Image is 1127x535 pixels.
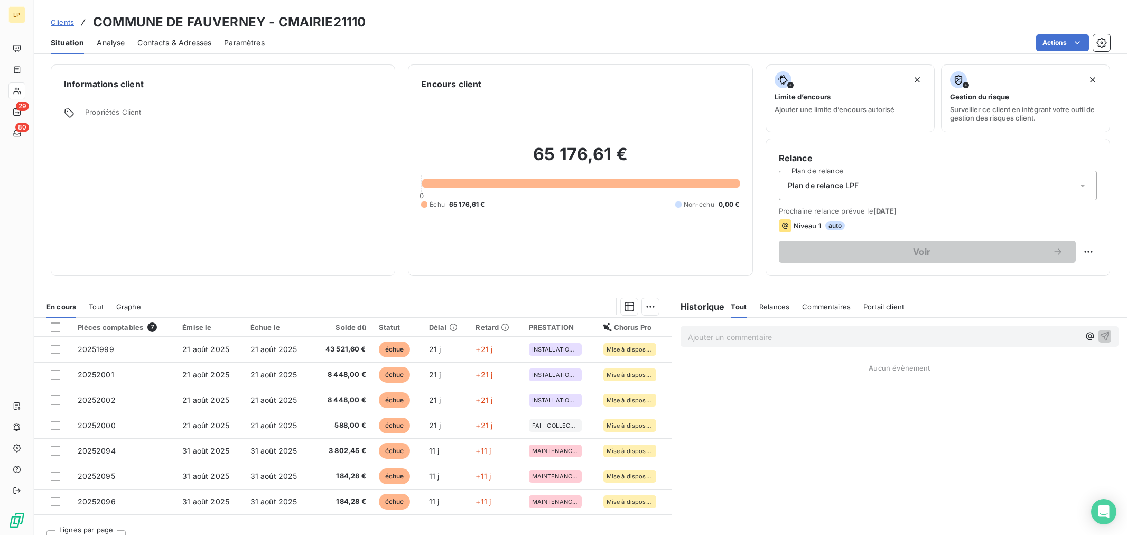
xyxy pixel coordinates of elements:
[719,200,740,209] span: 0,00 €
[182,472,229,481] span: 31 août 2025
[224,38,265,48] span: Paramètres
[1091,499,1116,524] div: Open Intercom Messenger
[379,494,411,510] span: échue
[607,422,653,429] span: Mise à disposition du destinataire
[182,345,229,354] span: 21 août 2025
[941,64,1110,132] button: Gestion du risqueSurveiller ce client en intégrant votre outil de gestion des risques client.
[759,302,789,311] span: Relances
[318,323,366,331] div: Solde dû
[532,346,579,353] span: INSTALLATION - CASH COLLECTIVITE
[476,323,516,331] div: Retard
[607,473,653,479] span: Mise à disposition du destinataire
[532,499,579,505] span: MAINTENANCE ANNUELLE - COLLECTIVITE
[449,200,485,209] span: 65 176,61 €
[794,222,821,230] span: Niveau 1
[51,18,74,26] span: Clients
[603,323,665,331] div: Chorus Pro
[46,302,76,311] span: En cours
[8,6,25,23] div: LP
[182,446,229,455] span: 31 août 2025
[420,191,424,200] span: 0
[1036,34,1089,51] button: Actions
[532,422,579,429] span: FAI - COLLECTIVITE
[476,345,492,354] span: +21 j
[429,395,441,404] span: 21 j
[78,322,170,332] div: Pièces comptables
[825,221,845,230] span: auto
[78,497,116,506] span: 20252096
[869,364,930,372] span: Aucun évènement
[379,468,411,484] span: échue
[779,152,1097,164] h6: Relance
[379,392,411,408] span: échue
[476,472,491,481] span: +11 j
[318,420,366,431] span: 588,00 €
[250,421,297,430] span: 21 août 2025
[147,322,157,332] span: 7
[318,344,366,355] span: 43 521,60 €
[318,370,366,380] span: 8 448,00 €
[766,64,935,132] button: Limite d’encoursAjouter une limite d’encours autorisé
[182,497,229,506] span: 31 août 2025
[950,105,1101,122] span: Surveiller ce client en intégrant votre outil de gestion des risques client.
[64,78,382,90] h6: Informations client
[318,446,366,456] span: 3 802,45 €
[873,207,897,215] span: [DATE]
[476,497,491,506] span: +11 j
[182,370,229,379] span: 21 août 2025
[791,247,1053,256] span: Voir
[532,448,579,454] span: MAINTENANCE ANNUELLE - COLLECTIVITE
[78,370,114,379] span: 20252001
[8,512,25,529] img: Logo LeanPay
[607,372,653,378] span: Mise à disposition du destinataire
[379,443,411,459] span: échue
[379,418,411,433] span: échue
[607,397,653,403] span: Mise à disposition du destinataire
[250,472,297,481] span: 31 août 2025
[476,421,492,430] span: +21 j
[15,123,29,132] span: 80
[16,102,29,111] span: 29
[116,302,141,311] span: Graphe
[182,395,229,404] span: 21 août 2025
[430,200,445,209] span: Échu
[532,372,579,378] span: INSTALLATION - CASH COLLECTIVITE
[89,302,104,311] span: Tout
[532,397,579,403] span: INSTALLATION - CASH COLLECTIVITE
[421,144,739,176] h2: 65 176,61 €
[379,367,411,383] span: échue
[78,472,115,481] span: 20252095
[429,421,441,430] span: 21 j
[78,421,116,430] span: 20252000
[78,446,116,455] span: 20252094
[775,105,895,114] span: Ajouter une limite d’encours autorisé
[78,345,114,354] span: 20251999
[250,345,297,354] span: 21 août 2025
[429,323,463,331] div: Délai
[672,300,725,313] h6: Historique
[607,448,653,454] span: Mise à disposition du destinataire
[607,346,653,353] span: Mise à disposition du destinataire
[250,446,297,455] span: 31 août 2025
[250,395,297,404] span: 21 août 2025
[607,499,653,505] span: Mise à disposition du destinataire
[97,38,125,48] span: Analyse
[429,370,441,379] span: 21 j
[779,207,1097,215] span: Prochaine relance prévue le
[731,302,747,311] span: Tout
[788,180,859,191] span: Plan de relance LPF
[318,395,366,405] span: 8 448,00 €
[529,323,591,331] div: PRESTATION
[318,496,366,507] span: 184,28 €
[429,446,440,455] span: 11 j
[182,323,237,331] div: Émise le
[429,345,441,354] span: 21 j
[51,38,84,48] span: Situation
[182,421,229,430] span: 21 août 2025
[775,93,831,101] span: Limite d’encours
[863,302,904,311] span: Portail client
[78,395,116,404] span: 20252002
[318,471,366,482] span: 184,28 €
[476,446,491,455] span: +11 j
[476,370,492,379] span: +21 j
